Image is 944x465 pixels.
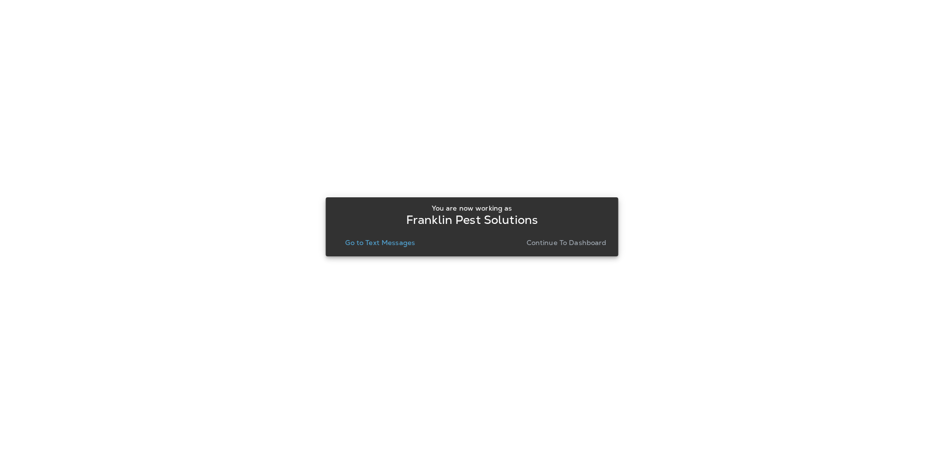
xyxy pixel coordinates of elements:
p: Go to Text Messages [345,239,415,247]
p: Continue to Dashboard [527,239,607,247]
button: Go to Text Messages [341,236,419,249]
p: You are now working as [432,204,512,212]
p: Franklin Pest Solutions [406,216,538,224]
button: Continue to Dashboard [523,236,611,249]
